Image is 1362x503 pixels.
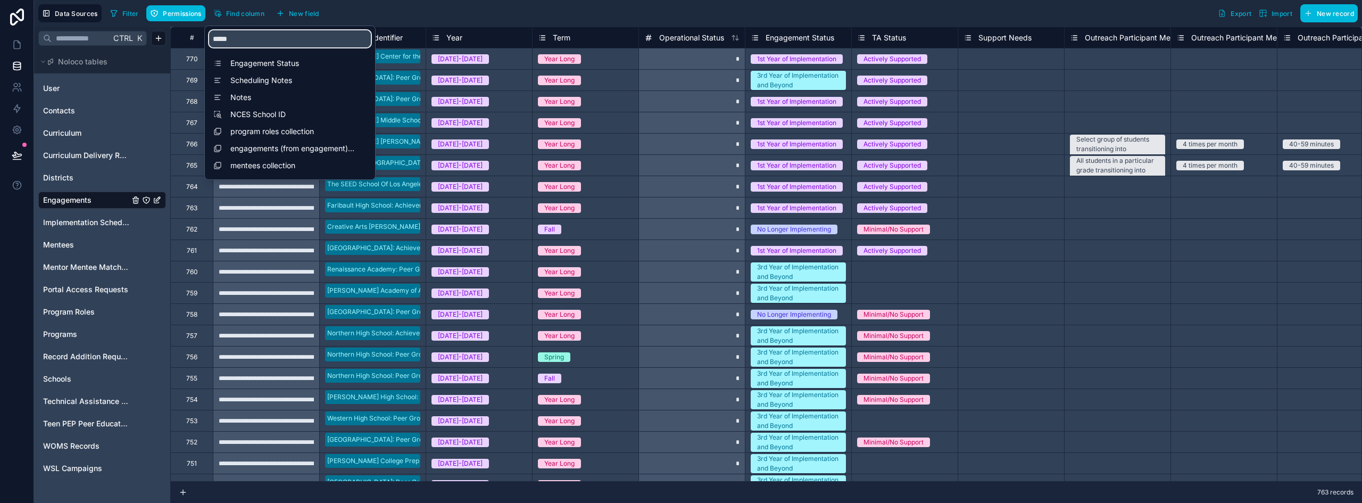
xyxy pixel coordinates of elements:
[43,240,129,250] a: Mentees
[327,73,504,83] div: [GEOGRAPHIC_DATA]: Peer Group Connection High School
[205,26,375,179] div: scrollable content
[544,118,575,128] div: Year Long
[553,32,570,43] span: Term
[863,246,921,255] div: Actively Supported
[757,433,840,452] div: 3rd Year of Implementation and Beyond
[163,10,201,18] span: Permissions
[544,225,555,234] div: Fall
[230,160,355,171] span: mentees collection
[186,204,197,212] div: 763
[1085,32,1223,43] span: Outreach Participant Meeting Structure
[327,392,528,402] div: [PERSON_NAME] High School: Peer Group Connection High School
[43,172,129,183] a: Districts
[327,222,554,232] div: Creative Arts [PERSON_NAME][GEOGRAPHIC_DATA]: [GEOGRAPHIC_DATA]
[186,310,197,319] div: 758
[544,182,575,192] div: Year Long
[327,371,504,381] div: Northern High School: Peer Group Connection High School
[757,139,836,149] div: 1st Year of Implementation
[327,179,561,189] div: The SEED School Of Los Angeles County: Peer Group Connection High School
[43,351,129,362] a: Record Addition Requests
[43,195,92,205] span: Engagements
[38,415,166,432] div: Teen PEP Peer Educator Enrollment
[186,417,197,425] div: 753
[863,438,924,447] div: Minimal/No Support
[230,92,355,103] span: Notes
[186,438,197,447] div: 752
[544,288,575,298] div: Year Long
[863,225,924,234] div: Minimal/No Support
[757,225,831,234] div: No Longer Implementing
[757,310,831,319] div: No Longer Implementing
[186,268,198,276] div: 760
[186,140,197,149] div: 766
[438,246,483,255] div: [DATE]-[DATE]
[544,54,575,64] div: Year Long
[43,83,129,94] a: User
[327,456,561,466] div: [PERSON_NAME] College Prep Academy: Peer Group Connection High School
[544,331,575,341] div: Year Long
[55,10,98,18] span: Data Sources
[438,267,483,277] div: [DATE]-[DATE]
[43,329,77,340] span: Programs
[186,289,197,298] div: 759
[43,128,81,138] span: Curriculum
[446,32,462,43] span: Year
[757,161,836,170] div: 1st Year of Implementation
[289,10,319,18] span: New field
[327,94,511,104] div: [GEOGRAPHIC_DATA]: Peer Group Connection Middle School
[544,267,575,277] div: Year Long
[230,143,355,154] span: engagements (from engagement) collection
[438,374,483,383] div: [DATE]-[DATE]
[438,97,483,106] div: [DATE]-[DATE]
[863,203,921,213] div: Actively Supported
[38,370,166,387] div: Schools
[544,352,564,362] div: Spring
[230,58,355,69] span: Engagement Status
[38,303,166,320] div: Program Roles
[179,34,205,42] div: #
[38,214,166,231] div: Implementation Schedule
[438,395,483,405] div: [DATE]-[DATE]
[226,10,264,18] span: Find column
[757,326,840,345] div: 3rd Year of Implementation and Beyond
[38,460,166,477] div: WSL Campaigns
[43,307,129,317] a: Program Roles
[43,240,74,250] span: Mentees
[272,5,323,21] button: New field
[544,480,575,490] div: Year Long
[38,4,102,22] button: Data Sources
[38,236,166,253] div: Mentees
[544,246,575,255] div: Year Long
[43,374,129,384] a: Schools
[43,105,75,116] span: Contacts
[757,284,840,303] div: 3rd Year of Implementation and Beyond
[1183,139,1238,149] div: 4 times per month
[187,459,197,468] div: 751
[43,262,129,273] a: Mentor Mentee Match Requests
[766,32,834,43] span: Engagement Status
[327,350,504,359] div: Northern High School: Peer Group Connection High School
[43,284,128,295] span: Portal Access Requests
[43,150,129,161] a: Curriculum Delivery Records
[544,76,575,85] div: Year Long
[38,281,166,298] div: Portal Access Requests
[43,195,129,205] a: Engagements
[327,307,504,317] div: [GEOGRAPHIC_DATA]: Peer Group Connection High School
[544,161,575,170] div: Year Long
[43,329,129,340] a: Programs
[327,201,467,210] div: Faribault High School: Achievement Mentoring
[43,418,129,429] a: Teen PEP Peer Educator Enrollment
[863,139,921,149] div: Actively Supported
[122,10,139,18] span: Filter
[230,126,355,137] span: program roles collection
[863,97,921,106] div: Actively Supported
[544,374,555,383] div: Fall
[43,441,129,451] a: WOMS Records
[186,183,198,191] div: 764
[438,54,483,64] div: [DATE]-[DATE]
[327,243,468,253] div: [GEOGRAPHIC_DATA]: Achievement Mentoring
[1317,488,1353,497] span: 763 records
